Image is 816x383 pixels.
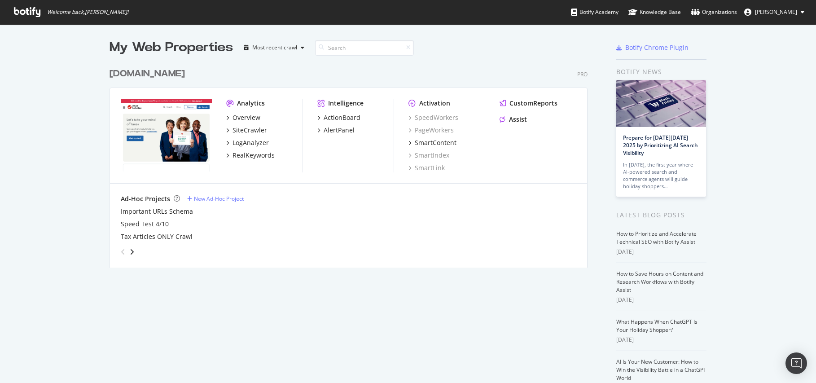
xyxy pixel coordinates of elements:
a: How to Prioritize and Accelerate Technical SEO with Botify Assist [616,230,697,246]
a: Tax Articles ONLY Crawl [121,232,193,241]
div: angle-right [129,247,135,256]
a: RealKeywords [226,151,275,160]
div: AlertPanel [324,126,355,135]
input: Search [315,40,414,56]
a: [DOMAIN_NAME] [110,67,189,80]
div: Open Intercom Messenger [785,352,807,374]
div: SmartContent [415,138,456,147]
div: Overview [233,113,260,122]
div: New Ad-Hoc Project [194,195,244,203]
div: Latest Blog Posts [616,210,706,220]
span: Brad Haws [755,8,797,16]
a: AlertPanel [317,126,355,135]
button: Most recent crawl [240,40,308,55]
div: Knowledge Base [628,8,681,17]
div: SiteCrawler [233,126,267,135]
a: SmartIndex [408,151,449,160]
div: grid [110,57,595,268]
div: In [DATE], the first year where AI-powered search and commerce agents will guide holiday shoppers… [623,161,699,190]
a: AI Is Your New Customer: How to Win the Visibility Battle in a ChatGPT World [616,358,706,382]
div: CustomReports [509,99,557,108]
a: Prepare for [DATE][DATE] 2025 by Prioritizing AI Search Visibility [623,134,698,157]
div: Most recent crawl [252,45,297,50]
a: Assist [500,115,527,124]
div: Botify news [616,67,706,77]
a: Overview [226,113,260,122]
div: Pro [577,70,588,78]
div: Intelligence [328,99,364,108]
div: Botify Academy [571,8,619,17]
a: New Ad-Hoc Project [187,195,244,203]
span: Welcome back, [PERSON_NAME] ! [47,9,128,16]
a: Important URLs Schema [121,207,193,216]
a: What Happens When ChatGPT Is Your Holiday Shopper? [616,318,698,334]
div: Organizations [691,8,737,17]
button: [PERSON_NAME] [737,5,812,19]
a: SmartLink [408,163,445,172]
a: LogAnalyzer [226,138,269,147]
div: [DATE] [616,296,706,304]
a: SiteCrawler [226,126,267,135]
div: ActionBoard [324,113,360,122]
img: turbotax.intuit.com [121,99,212,172]
a: CustomReports [500,99,557,108]
div: Assist [509,115,527,124]
div: Activation [419,99,450,108]
div: [DATE] [616,248,706,256]
div: Analytics [237,99,265,108]
a: Botify Chrome Plugin [616,43,689,52]
a: Speed Test 4/10 [121,220,169,229]
a: SpeedWorkers [408,113,458,122]
a: ActionBoard [317,113,360,122]
div: My Web Properties [110,39,233,57]
a: PageWorkers [408,126,454,135]
div: angle-left [117,245,129,259]
div: [DOMAIN_NAME] [110,67,185,80]
div: Botify Chrome Plugin [625,43,689,52]
div: Ad-Hoc Projects [121,194,170,203]
div: LogAnalyzer [233,138,269,147]
div: [DATE] [616,336,706,344]
img: Prepare for Black Friday 2025 by Prioritizing AI Search Visibility [616,80,706,127]
div: RealKeywords [233,151,275,160]
a: How to Save Hours on Content and Research Workflows with Botify Assist [616,270,703,294]
a: SmartContent [408,138,456,147]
